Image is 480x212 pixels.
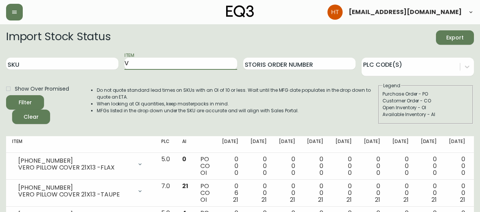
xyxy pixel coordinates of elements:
span: 0 [182,155,186,163]
span: 0 [461,168,465,177]
div: PO CO [200,183,210,203]
div: [PHONE_NUMBER] [18,157,132,164]
div: 0 0 [364,156,380,176]
span: 21 [431,195,437,204]
span: Clear [18,112,44,122]
th: [DATE] [244,136,273,153]
span: 21 [346,195,352,204]
div: 0 0 [335,183,352,203]
div: 0 0 [392,183,409,203]
div: 0 0 [250,156,267,176]
th: [DATE] [386,136,415,153]
li: Do not quote standard lead times on SKUs with an OI of 10 or less. Wait until the MFG date popula... [97,87,378,101]
span: 21 [290,195,295,204]
div: 0 0 [392,156,409,176]
div: 0 0 [307,156,323,176]
div: 0 0 [364,183,380,203]
td: 7.0 [155,180,176,207]
img: logo [226,5,254,17]
button: Export [436,30,474,45]
span: 21 [261,195,267,204]
span: 0 [405,168,409,177]
div: VERO PILLOW COVER 21X13 -TAUPE [18,191,132,198]
div: 0 0 [335,156,352,176]
th: [DATE] [415,136,443,153]
li: When looking at OI quantities, keep masterpacks in mind. [97,101,378,107]
div: 0 0 [279,183,295,203]
img: cadcaaaf975f2b29e0fd865e7cfaed0d [327,5,343,20]
span: 0 [263,168,267,177]
span: Show Over Promised [15,85,69,93]
div: VERO PILLOW COVER 21X13 -FLAX [18,164,132,171]
span: 21 [375,195,380,204]
div: 0 0 [421,183,437,203]
div: 0 0 [449,183,465,203]
th: [DATE] [216,136,244,153]
div: 0 6 [222,183,238,203]
td: 5.0 [155,153,176,180]
span: 0 [319,168,323,177]
div: 0 0 [421,156,437,176]
th: [DATE] [358,136,386,153]
span: 21 [233,195,238,204]
span: 0 [234,168,238,177]
div: 0 0 [307,183,323,203]
span: Export [442,33,468,42]
span: OI [200,195,207,204]
h2: Import Stock Status [6,30,110,45]
th: [DATE] [273,136,301,153]
span: 21 [460,195,465,204]
div: Purchase Order - PO [382,91,469,97]
span: 21 [318,195,323,204]
legend: Legend [382,82,401,89]
div: [PHONE_NUMBER]VERO PILLOW COVER 21X13 -TAUPE [12,183,149,199]
div: 0 0 [222,156,238,176]
th: [DATE] [443,136,471,153]
span: 21 [182,182,188,190]
span: 0 [348,168,352,177]
span: 0 [291,168,295,177]
div: [PHONE_NUMBER] [18,184,132,191]
div: 0 0 [250,183,267,203]
span: 0 [433,168,437,177]
th: PLC [155,136,176,153]
li: MFGs listed in the drop down under the SKU are accurate and will align with Sales Portal. [97,107,378,114]
div: 0 0 [449,156,465,176]
div: PO CO [200,156,210,176]
div: Open Inventory - OI [382,104,469,111]
div: Available Inventory - AI [382,111,469,118]
button: Clear [12,110,50,124]
th: AI [176,136,194,153]
button: Filter [6,95,44,110]
span: 21 [403,195,409,204]
span: OI [200,168,207,177]
th: [DATE] [301,136,329,153]
span: 0 [376,168,380,177]
span: [EMAIL_ADDRESS][DOMAIN_NAME] [349,9,462,15]
div: [PHONE_NUMBER]VERO PILLOW COVER 21X13 -FLAX [12,156,149,173]
th: [DATE] [329,136,358,153]
div: 0 0 [279,156,295,176]
th: Item [6,136,155,153]
div: Customer Order - CO [382,97,469,104]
